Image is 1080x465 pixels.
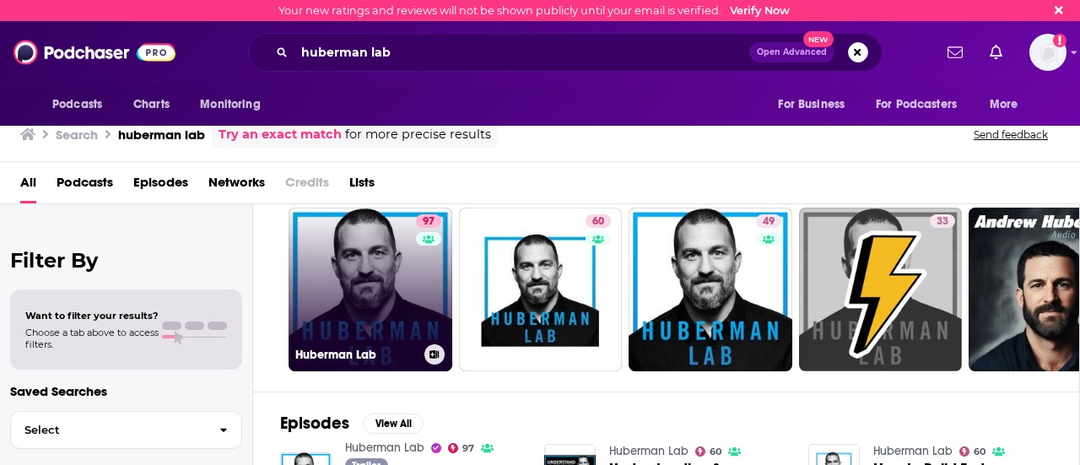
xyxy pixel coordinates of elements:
a: 49 [756,214,781,228]
a: 60 [959,446,986,457]
button: open menu [978,89,1039,121]
a: 60 [695,446,722,457]
span: 97 [462,445,474,452]
a: 97 [448,443,475,453]
a: 97Huberman Lab [289,208,452,371]
img: User Profile [1029,34,1066,71]
span: More [990,93,1018,116]
span: Choose a tab above to access filters. [25,327,159,350]
p: Saved Searches [10,383,242,399]
button: Show profile menu [1029,34,1066,71]
a: 60 [459,208,623,371]
a: Show notifications dropdown [983,38,1009,67]
span: Credits [285,169,329,203]
a: 33 [930,214,955,228]
span: Monitoring [200,93,260,116]
img: Podchaser - Follow, Share and Rate Podcasts [13,36,175,68]
a: Lists [349,169,375,203]
span: 60 [974,448,985,456]
a: Try an exact match [219,125,342,144]
button: open menu [766,89,866,121]
a: 49 [629,208,792,371]
span: For Podcasters [876,93,957,116]
button: open menu [40,89,124,121]
h3: Search [56,127,98,143]
a: All [20,169,36,203]
h3: Huberman Lab [295,348,418,362]
h3: huberman lab [118,127,205,143]
span: Select [11,424,206,435]
svg: Email not verified [1053,34,1066,47]
h2: Filter By [10,248,242,273]
span: Open Advanced [757,48,827,57]
span: 60 [710,448,721,456]
button: open menu [865,89,981,121]
a: Networks [208,169,265,203]
span: For Business [778,93,845,116]
a: 60 [586,214,611,228]
span: 97 [423,214,435,230]
div: Search podcasts, credits, & more... [248,33,883,72]
a: EpisodesView All [280,413,424,434]
span: Logged in as celadonmarketing [1029,34,1066,71]
a: Huberman Lab [345,441,424,455]
a: Verify Now [730,4,790,17]
button: Select [10,411,242,449]
a: Show notifications dropdown [941,38,969,67]
input: Search podcasts, credits, & more... [294,39,749,66]
a: Huberman Lab [609,444,688,458]
span: Charts [133,93,170,116]
span: Podcasts [52,93,102,116]
div: Your new ratings and reviews will not be shown publicly until your email is verified. [278,4,790,17]
a: Huberman Lab [873,444,953,458]
span: New [803,31,834,47]
span: 49 [763,214,775,230]
span: 33 [937,214,948,230]
span: Want to filter your results? [25,310,159,322]
a: Podcasts [57,169,113,203]
button: View All [363,414,424,434]
button: Send feedback [969,127,1053,142]
a: 97 [416,214,441,228]
button: Open AdvancedNew [749,42,834,62]
span: for more precise results [345,125,491,144]
a: Episodes [133,169,188,203]
a: Charts [122,89,180,121]
a: 33 [799,208,963,371]
button: open menu [188,89,282,121]
span: 60 [592,214,604,230]
h2: Episodes [280,413,349,434]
